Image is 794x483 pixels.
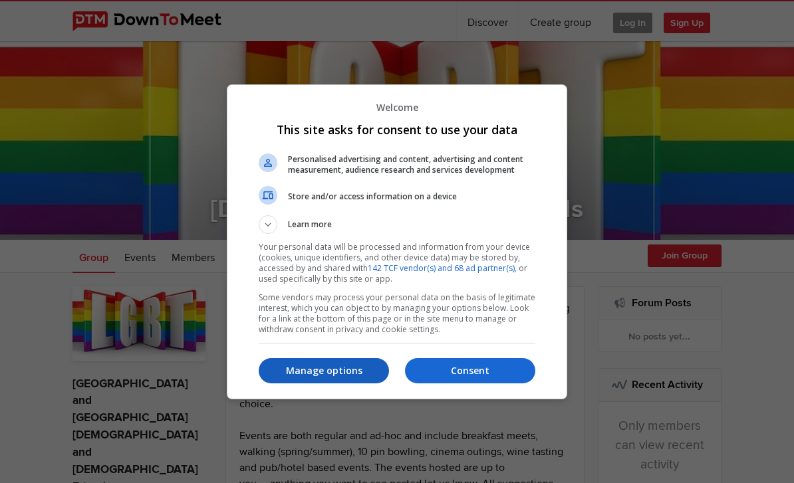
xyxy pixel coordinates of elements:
span: Learn more [288,219,332,234]
button: Consent [405,358,535,383]
p: Welcome [259,101,535,114]
p: Your personal data will be processed and information from your device (cookies, unique identifier... [259,242,535,284]
span: Store and/or access information on a device [288,191,535,202]
p: Some vendors may process your personal data on the basis of legitimate interest, which you can ob... [259,292,535,335]
p: Manage options [259,364,389,377]
button: Learn more [259,215,535,234]
div: This site asks for consent to use your data [227,84,567,399]
h1: This site asks for consent to use your data [259,122,535,138]
p: Consent [405,364,535,377]
span: Personalised advertising and content, advertising and content measurement, audience research and ... [288,154,535,175]
button: Manage options [259,358,389,383]
a: 142 TCF vendor(s) and 68 ad partner(s) [368,262,515,274]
